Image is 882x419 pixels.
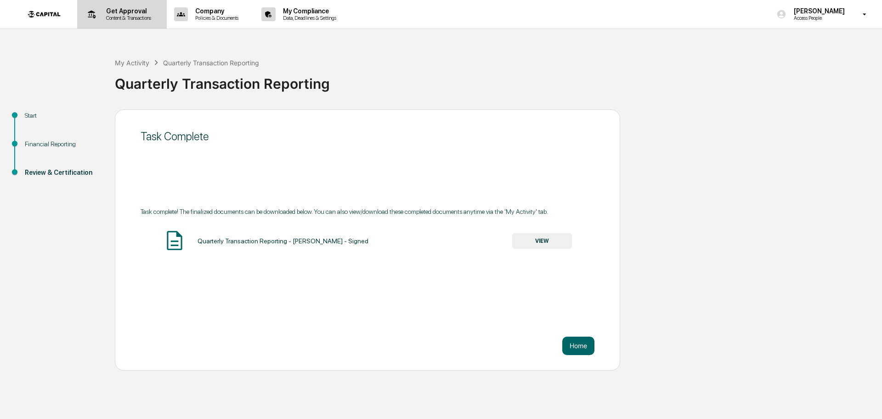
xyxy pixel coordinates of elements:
p: My Compliance [276,7,341,15]
button: VIEW [512,233,572,249]
p: Policies & Documents [188,15,243,21]
div: Review & Certification [25,168,100,178]
button: Home [562,337,594,355]
p: Company [188,7,243,15]
p: Content & Transactions [99,15,156,21]
p: Get Approval [99,7,156,15]
div: Start [25,111,100,121]
img: logo [22,5,66,24]
p: [PERSON_NAME] [786,7,849,15]
p: Data, Deadlines & Settings [276,15,341,21]
div: Quarterly Transaction Reporting - [PERSON_NAME] - Signed [198,237,368,245]
img: Document Icon [163,229,186,252]
div: Quarterly Transaction Reporting [163,59,259,67]
p: Access People [786,15,849,21]
div: Quarterly Transaction Reporting [115,68,877,92]
div: Financial Reporting [25,139,100,149]
div: Task complete! The finalized documents can be downloaded below. You can also view/download these ... [141,208,594,215]
div: My Activity [115,59,149,67]
div: Task Complete [141,130,594,143]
